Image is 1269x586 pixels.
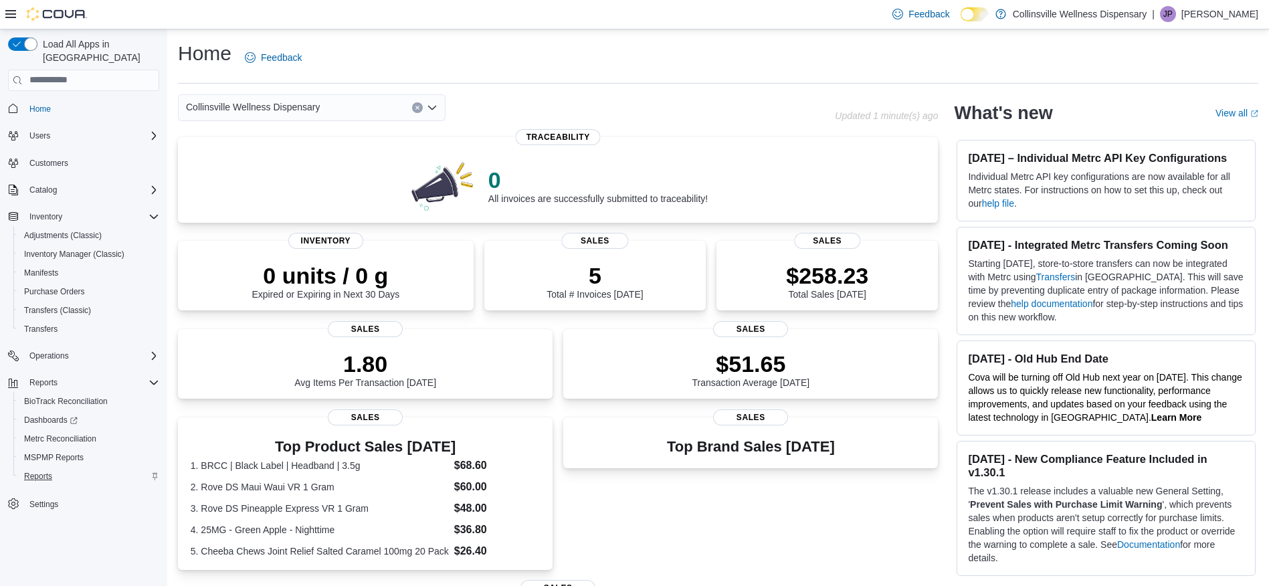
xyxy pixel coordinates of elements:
[13,320,165,338] button: Transfers
[3,494,165,513] button: Settings
[19,321,159,337] span: Transfers
[13,392,165,411] button: BioTrack Reconciliation
[24,209,159,225] span: Inventory
[13,429,165,448] button: Metrc Reconciliation
[19,265,64,281] a: Manifests
[562,233,628,249] span: Sales
[191,545,449,558] dt: 5. Cheeba Chews Joint Relief Salted Caramel 100mg 20 Pack
[1181,6,1258,22] p: [PERSON_NAME]
[8,94,159,549] nav: Complex example
[24,348,159,364] span: Operations
[24,452,84,463] span: MSPMP Reports
[29,104,51,114] span: Home
[19,302,96,318] a: Transfers (Classic)
[19,284,90,300] a: Purchase Orders
[29,211,62,222] span: Inventory
[24,128,56,144] button: Users
[13,411,165,429] a: Dashboards
[24,286,85,297] span: Purchase Orders
[488,167,708,204] div: All invoices are successfully submitted to traceability!
[3,126,165,145] button: Users
[835,110,938,121] p: Updated 1 minute(s) ago
[29,499,58,510] span: Settings
[970,499,1162,510] strong: Prevent Sales with Purchase Limit Warning
[178,40,231,67] h1: Home
[19,450,159,466] span: MSPMP Reports
[516,129,601,145] span: Traceability
[547,262,643,300] div: Total # Invoices [DATE]
[19,468,58,484] a: Reports
[908,7,949,21] span: Feedback
[29,185,57,195] span: Catalog
[1151,412,1201,423] a: Learn More
[252,262,399,300] div: Expired or Expiring in Next 30 Days
[786,262,868,300] div: Total Sales [DATE]
[13,448,165,467] button: MSPMP Reports
[454,500,541,516] dd: $48.00
[24,375,63,391] button: Reports
[3,347,165,365] button: Operations
[29,377,58,388] span: Reports
[19,412,159,428] span: Dashboards
[3,181,165,199] button: Catalog
[968,452,1244,479] h3: [DATE] - New Compliance Feature Included in v1.30.1
[692,351,810,377] p: $51.65
[29,130,50,141] span: Users
[19,246,130,262] a: Inventory Manager (Classic)
[24,471,52,482] span: Reports
[408,159,478,212] img: 0
[24,182,159,198] span: Catalog
[692,351,810,388] div: Transaction Average [DATE]
[547,262,643,289] p: 5
[19,450,89,466] a: MSPMP Reports
[19,468,159,484] span: Reports
[19,227,159,243] span: Adjustments (Classic)
[288,233,363,249] span: Inventory
[19,246,159,262] span: Inventory Manager (Classic)
[667,439,835,455] h3: Top Brand Sales [DATE]
[786,262,868,289] p: $258.23
[239,44,307,71] a: Feedback
[3,99,165,118] button: Home
[3,207,165,226] button: Inventory
[24,155,74,171] a: Customers
[27,7,87,21] img: Cova
[13,467,165,486] button: Reports
[24,249,124,260] span: Inventory Manager (Classic)
[19,302,159,318] span: Transfers (Classic)
[19,227,107,243] a: Adjustments (Classic)
[24,268,58,278] span: Manifests
[982,198,1014,209] a: help file
[794,233,860,249] span: Sales
[1163,6,1173,22] span: JP
[1117,539,1180,550] a: Documentation
[968,238,1244,252] h3: [DATE] - Integrated Metrc Transfers Coming Soon
[1036,272,1076,282] a: Transfers
[454,522,541,538] dd: $36.80
[24,496,64,512] a: Settings
[24,230,102,241] span: Adjustments (Classic)
[1011,298,1092,309] a: help documentation
[713,321,788,337] span: Sales
[29,158,68,169] span: Customers
[3,153,165,173] button: Customers
[961,7,989,21] input: Dark Mode
[968,151,1244,165] h3: [DATE] – Individual Metrc API Key Configurations
[1215,108,1258,118] a: View allExternal link
[24,396,108,407] span: BioTrack Reconciliation
[13,245,165,264] button: Inventory Manager (Classic)
[887,1,955,27] a: Feedback
[427,102,437,113] button: Open list of options
[191,502,449,515] dt: 3. Rove DS Pineapple Express VR 1 Gram
[24,209,68,225] button: Inventory
[191,459,449,472] dt: 1. BRCC | Black Label | Headband | 3.5g
[1152,6,1155,22] p: |
[24,415,78,425] span: Dashboards
[13,226,165,245] button: Adjustments (Classic)
[24,324,58,334] span: Transfers
[328,321,403,337] span: Sales
[13,264,165,282] button: Manifests
[968,257,1244,324] p: Starting [DATE], store-to-store transfers can now be integrated with Metrc using in [GEOGRAPHIC_D...
[968,170,1244,210] p: Individual Metrc API key configurations are now available for all Metrc states. For instructions ...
